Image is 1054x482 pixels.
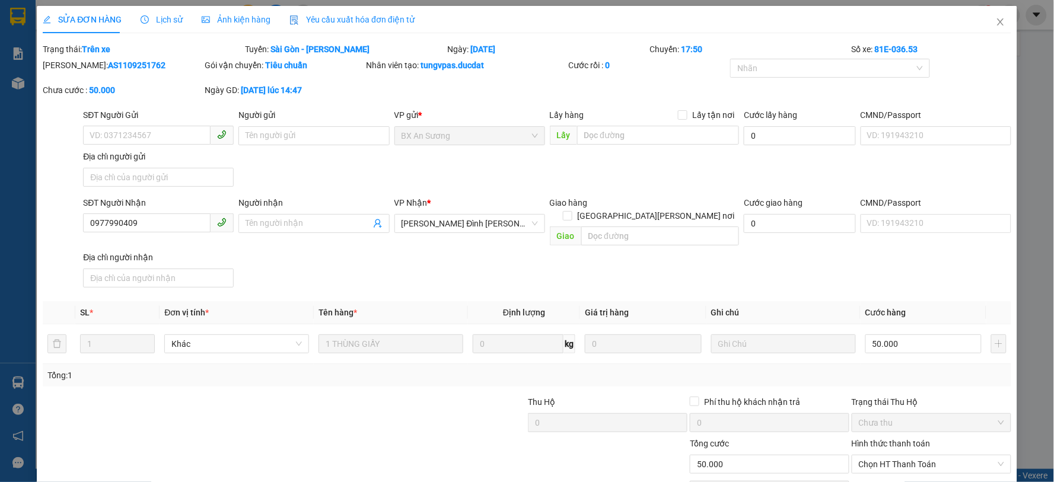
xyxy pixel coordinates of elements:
div: Ngày GD: [205,84,364,97]
label: Hình thức thanh toán [852,439,931,448]
span: Lấy [550,126,577,145]
b: 81E-036.53 [875,44,918,54]
div: Người gửi [238,108,389,122]
span: user-add [373,219,383,228]
span: Yêu cầu xuất hóa đơn điện tử [289,15,415,24]
b: Tiêu chuẩn [265,60,307,70]
span: [GEOGRAPHIC_DATA][PERSON_NAME] nơi [572,209,739,222]
div: SĐT Người Gửi [83,108,234,122]
span: close [996,17,1005,27]
div: Địa chỉ người nhận [83,251,234,264]
b: tungvpas.ducdat [421,60,485,70]
span: Chưa thu [859,414,1004,432]
span: VP Nhận [394,198,428,208]
span: Giao [550,226,581,245]
b: 50.000 [89,85,115,95]
input: Dọc đường [581,226,740,245]
span: SỬA ĐƠN HÀNG [43,15,122,24]
input: Cước lấy hàng [744,126,856,145]
div: Chưa cước : [43,84,202,97]
input: 0 [585,334,702,353]
div: Người nhận [238,196,389,209]
div: Ngày: [446,43,648,56]
span: phone [217,130,227,139]
div: Chuyến: [648,43,851,56]
input: Địa chỉ của người gửi [83,168,234,187]
span: Định lượng [503,308,545,317]
label: Cước giao hàng [744,198,803,208]
span: Ảnh kiện hàng [202,15,270,24]
button: plus [991,334,1006,353]
b: Sài Gòn - [PERSON_NAME] [270,44,370,54]
div: CMND/Passport [861,108,1011,122]
div: Nhân viên tạo: [367,59,566,72]
button: Close [984,6,1017,39]
span: picture [202,15,210,24]
img: icon [289,15,299,25]
div: [PERSON_NAME]: [43,59,202,72]
span: Giá trị hàng [585,308,629,317]
button: delete [47,334,66,353]
input: Ghi Chú [711,334,856,353]
div: VP gửi [394,108,545,122]
div: CMND/Passport [861,196,1011,209]
input: Dọc đường [577,126,740,145]
span: phone [217,218,227,227]
span: kg [563,334,575,353]
span: Lịch sử [141,15,183,24]
b: Trên xe [82,44,110,54]
div: Trạng thái Thu Hộ [852,395,1011,408]
input: VD: Bàn, Ghế [319,334,463,353]
b: [DATE] [470,44,495,54]
span: Khác [171,335,302,353]
b: 17:50 [681,44,702,54]
span: clock-circle [141,15,149,24]
span: Đơn vị tính [164,308,209,317]
span: Lấy tận nơi [687,108,739,122]
b: [DATE] lúc 14:47 [241,85,302,95]
span: Tên hàng [319,308,357,317]
label: Cước lấy hàng [744,110,797,120]
span: edit [43,15,51,24]
div: Cước rồi : [569,59,728,72]
span: Tổng cước [690,439,729,448]
th: Ghi chú [706,301,861,324]
span: Chọn HT Thanh Toán [859,455,1004,473]
span: BX An Sương [402,127,538,145]
b: 0 [606,60,610,70]
span: SL [80,308,90,317]
div: Gói vận chuyển: [205,59,364,72]
span: Thu Hộ [528,397,555,407]
div: Số xe: [851,43,1012,56]
span: Lấy hàng [550,110,584,120]
span: Phí thu hộ khách nhận trả [699,395,805,408]
b: AS1109251762 [108,60,165,70]
div: Địa chỉ người gửi [83,150,234,163]
div: Tuyến: [244,43,446,56]
input: Cước giao hàng [744,214,856,233]
input: Địa chỉ của người nhận [83,269,234,288]
span: Giao hàng [550,198,588,208]
div: Trạng thái: [42,43,244,56]
span: Cước hàng [865,308,906,317]
div: SĐT Người Nhận [83,196,234,209]
div: Tổng: 1 [47,369,407,382]
span: Phan Đình Phùng [402,215,538,232]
